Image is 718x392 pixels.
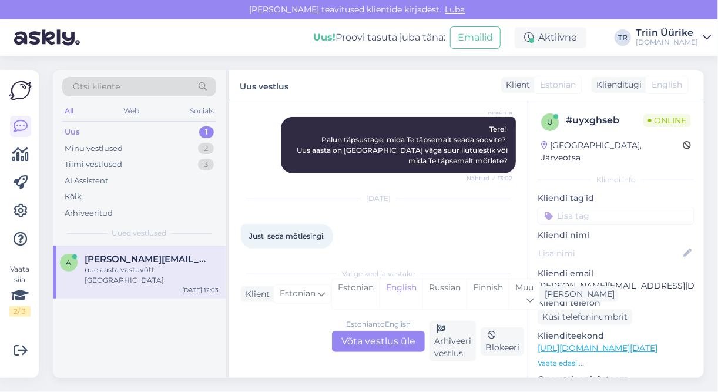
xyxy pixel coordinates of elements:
div: English [380,279,422,309]
p: Kliendi nimi [538,229,694,242]
div: Klient [501,79,530,91]
div: Kõik [65,191,82,203]
div: [GEOGRAPHIC_DATA], Järveotsa [541,139,683,164]
input: Lisa tag [538,207,694,225]
img: Askly Logo [9,79,32,102]
p: Operatsioonisüsteem [538,373,694,386]
div: Triin Üürike [636,28,698,38]
div: 2 [198,143,214,155]
div: [PERSON_NAME] [540,288,615,300]
div: Arhiveeritud [65,207,113,219]
div: [DATE] 12:03 [182,286,219,294]
div: Uus [65,126,80,138]
div: uue aasta vastuvõtt [GEOGRAPHIC_DATA] [85,264,219,286]
span: Muu [515,282,534,293]
div: Kliendi info [538,175,694,185]
div: Estonian [332,279,380,309]
div: Finnish [467,279,509,309]
input: Lisa nimi [538,247,681,260]
span: artur.meos@gmail.com [85,254,207,264]
span: Just seda mõtlesingi. [249,232,325,240]
label: Uus vestlus [240,77,288,93]
div: [DOMAIN_NAME] [636,38,698,47]
p: Kliendi tag'id [538,192,694,205]
div: Estonian to English [346,319,411,330]
div: Klient [241,288,270,300]
span: Estonian [540,79,576,91]
span: Luba [442,4,469,15]
a: Triin Üürike[DOMAIN_NAME] [636,28,711,47]
span: Online [643,114,691,127]
div: 1 [199,126,214,138]
span: 12:02 [244,249,288,258]
div: TR [615,29,631,46]
p: Klienditeekond [538,330,694,342]
b: Uus! [313,32,335,43]
span: Otsi kliente [73,81,120,93]
div: Aktiivne [515,27,586,48]
span: Kristiina [468,108,512,116]
div: Arhiveeri vestlus [430,321,476,361]
div: # uyxghseb [566,113,643,128]
a: [URL][DOMAIN_NAME][DATE] [538,343,657,353]
div: Vaata siia [9,264,31,317]
div: Küsi telefoninumbrit [538,309,632,325]
p: Kliendi telefon [538,297,694,309]
div: Valige keel ja vastake [241,269,516,279]
div: 3 [198,159,214,170]
span: English [652,79,682,91]
div: 2 / 3 [9,306,31,317]
div: AI Assistent [65,175,108,187]
div: All [62,103,76,119]
span: u [547,118,553,126]
div: Proovi tasuta juba täna: [313,31,445,45]
button: Emailid [450,26,501,49]
span: Estonian [280,287,316,300]
span: Nähtud ✓ 13:02 [467,174,512,183]
div: Blokeeri [481,327,524,356]
span: a [66,258,72,267]
span: Uued vestlused [112,228,167,239]
div: Tiimi vestlused [65,159,122,170]
div: Russian [422,279,467,309]
div: Klienditugi [592,79,642,91]
div: Võta vestlus üle [332,331,425,352]
p: [PERSON_NAME][EMAIL_ADDRESS][DOMAIN_NAME] [538,280,694,292]
div: Socials [187,103,216,119]
div: Web [122,103,142,119]
div: Minu vestlused [65,143,123,155]
p: Kliendi email [538,267,694,280]
p: Vaata edasi ... [538,358,694,368]
div: [DATE] [241,193,516,204]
